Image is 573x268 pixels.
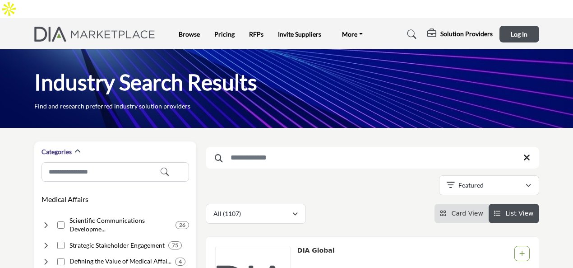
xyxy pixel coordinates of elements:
[458,181,484,190] p: Featured
[427,29,493,40] div: Solution Providers
[505,210,533,217] span: List View
[34,102,190,111] p: Find and research preferred industry solution providers
[434,204,489,223] li: Card View
[179,222,185,228] b: 26
[297,247,335,254] a: DIA Global
[206,147,539,169] input: Search Keyword
[69,216,172,234] h4: Scientific Communications Development: Creating scientific content showcasing clinical evidence.
[214,30,235,38] a: Pricing
[179,30,200,38] a: Browse
[42,147,72,156] h2: Categories
[168,241,182,249] div: 75 Results For Strategic Stakeholder Engagement
[511,30,527,38] span: Log In
[57,221,65,229] input: Select Scientific Communications Development checkbox
[176,221,189,229] div: 26 Results For Scientific Communications Development
[175,258,185,266] div: 4 Results For Defining the Value of Medical Affairs
[440,30,493,38] h5: Solution Providers
[499,26,539,42] button: Log In
[172,242,178,249] b: 75
[69,257,171,266] h4: Defining the Value of Medical Affairs
[451,210,483,217] span: Card View
[440,210,483,217] a: View Card
[179,259,182,265] b: 4
[336,28,369,41] a: More
[519,250,525,257] a: Add To List
[42,194,88,205] button: Medical Affairs
[489,204,539,223] li: List View
[206,204,306,224] button: All (1107)
[57,242,65,249] input: Select Strategic Stakeholder Engagement checkbox
[439,175,539,195] button: Featured
[398,27,422,42] a: Search
[57,258,65,265] input: Select Defining the Value of Medical Affairs checkbox
[42,162,189,182] input: Search Category
[34,68,257,96] h1: Industry Search Results
[69,241,165,250] h4: Strategic Stakeholder Engagement: Interacting with key opinion leaders and advocacy partners.
[249,30,263,38] a: RFPs
[34,27,160,42] img: Site Logo
[278,30,321,38] a: Invite Suppliers
[494,210,534,217] a: View List
[213,209,241,218] p: All (1107)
